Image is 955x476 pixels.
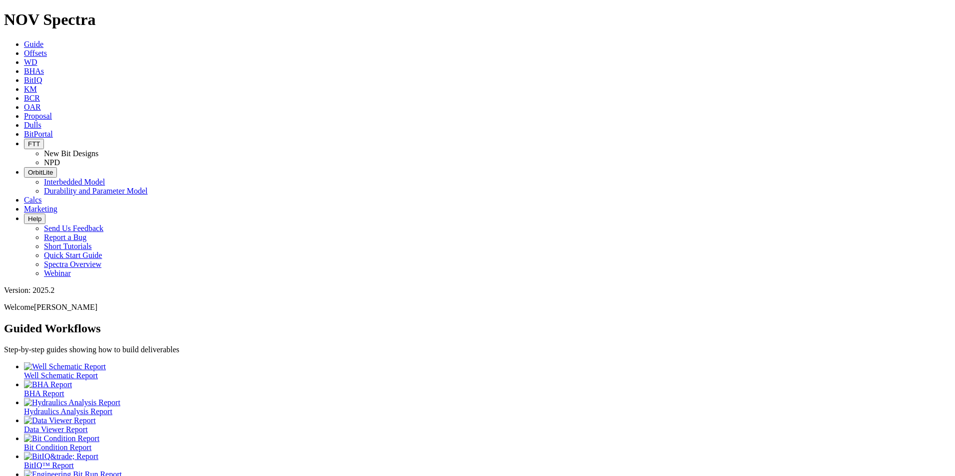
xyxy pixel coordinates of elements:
span: [PERSON_NAME] [34,303,97,311]
a: Short Tutorials [44,242,92,250]
a: Proposal [24,112,52,120]
a: Well Schematic Report Well Schematic Report [24,362,951,380]
img: Data Viewer Report [24,416,96,425]
a: Marketing [24,205,57,213]
a: New Bit Designs [44,149,98,158]
a: BHAs [24,67,44,75]
span: Bit Condition Report [24,443,91,452]
a: NPD [44,158,60,167]
a: Report a Bug [44,233,86,241]
span: Data Viewer Report [24,425,88,434]
span: FTT [28,140,40,148]
a: Spectra Overview [44,260,101,268]
a: Calcs [24,196,42,204]
a: Interbedded Model [44,178,105,186]
a: Send Us Feedback [44,224,103,233]
img: BitIQ&trade; Report [24,452,98,461]
span: BHA Report [24,389,64,398]
span: Hydraulics Analysis Report [24,407,112,416]
a: Data Viewer Report Data Viewer Report [24,416,951,434]
a: BHA Report BHA Report [24,380,951,398]
a: Dulls [24,121,41,129]
h1: NOV Spectra [4,10,951,29]
span: Help [28,215,41,223]
img: Well Schematic Report [24,362,106,371]
span: OrbitLite [28,169,53,176]
a: BCR [24,94,40,102]
img: BHA Report [24,380,72,389]
button: Help [24,214,45,224]
span: BitIQ™ Report [24,461,74,470]
a: BitIQ&trade; Report BitIQ™ Report [24,452,951,470]
button: OrbitLite [24,167,57,178]
img: Bit Condition Report [24,434,99,443]
a: OAR [24,103,41,111]
a: Offsets [24,49,47,57]
a: Guide [24,40,43,48]
h2: Guided Workflows [4,322,951,335]
a: Durability and Parameter Model [44,187,148,195]
a: Bit Condition Report Bit Condition Report [24,434,951,452]
a: Webinar [44,269,71,277]
p: Step-by-step guides showing how to build deliverables [4,345,951,354]
button: FTT [24,139,44,149]
a: Quick Start Guide [44,251,102,259]
a: BitIQ [24,76,42,84]
div: Version: 2025.2 [4,286,951,295]
a: WD [24,58,37,66]
a: BitPortal [24,130,53,138]
span: Well Schematic Report [24,371,98,380]
a: KM [24,85,37,93]
p: Welcome [4,303,951,312]
img: Hydraulics Analysis Report [24,398,120,407]
a: Hydraulics Analysis Report Hydraulics Analysis Report [24,398,951,416]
